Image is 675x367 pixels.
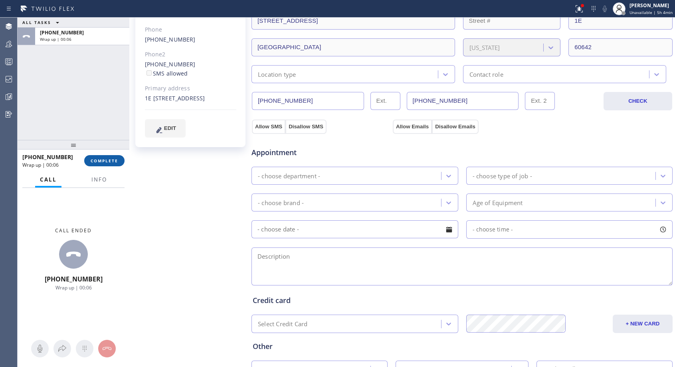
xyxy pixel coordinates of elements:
button: Hang up [98,340,116,357]
button: Call [35,172,61,187]
input: City [251,38,455,56]
span: Call ended [55,227,92,234]
div: - choose type of job - [473,171,532,180]
input: Ext. [370,92,400,110]
div: Select Credit Card [258,319,308,329]
a: [PHONE_NUMBER] [145,36,196,43]
span: Wrap up | 00:06 [22,162,59,168]
div: Phone [145,25,236,34]
button: Open dialpad [76,340,93,357]
span: Wrap up | 00:06 [55,284,92,291]
div: Other [253,341,671,352]
input: Phone Number [252,92,364,110]
span: [PHONE_NUMBER] [22,153,73,161]
span: Info [91,176,107,183]
span: Appointment [251,147,391,158]
button: Open directory [53,340,71,357]
label: SMS allowed [145,70,188,77]
input: ZIP [568,38,673,56]
input: Address [251,12,455,30]
div: Phone2 [145,50,236,59]
button: Mute [31,340,49,357]
span: - choose time - [473,225,513,233]
label: Emails allowed [145,11,194,18]
span: EDIT [164,125,176,131]
div: Location type [258,70,296,79]
span: [PHONE_NUMBER] [40,29,84,36]
button: COMPLETE [84,155,125,166]
button: CHECK [604,92,672,110]
div: Age of Equipment [473,198,523,207]
input: Street # [463,12,561,30]
input: Phone Number 2 [407,92,519,110]
div: - choose brand - [258,198,304,207]
input: SMS allowed [146,70,152,76]
input: Apt. # [568,12,673,30]
span: Unavailable | 5h 4min [629,10,673,15]
button: Disallow Emails [432,120,479,134]
div: - choose department - [258,171,320,180]
div: Credit card [253,295,671,306]
button: Info [87,172,112,187]
div: Contact role [469,70,503,79]
button: Disallow SMS [285,120,327,134]
div: [PERSON_NAME] [629,2,673,9]
div: 1E [STREET_ADDRESS] [145,94,236,103]
input: - choose date - [251,220,458,238]
button: + NEW CARD [613,315,673,333]
input: Ext. 2 [525,92,555,110]
button: ALL TASKS [18,18,67,27]
span: Wrap up | 00:06 [40,36,71,42]
button: Allow Emails [393,120,432,134]
a: [PHONE_NUMBER] [145,60,196,68]
button: Mute [599,3,610,14]
span: COMPLETE [91,158,118,164]
span: Call [40,176,57,183]
div: Primary address [145,84,236,93]
span: [PHONE_NUMBER] [45,275,103,283]
button: EDIT [145,119,186,138]
button: Allow SMS [252,120,285,134]
span: ALL TASKS [22,20,51,25]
